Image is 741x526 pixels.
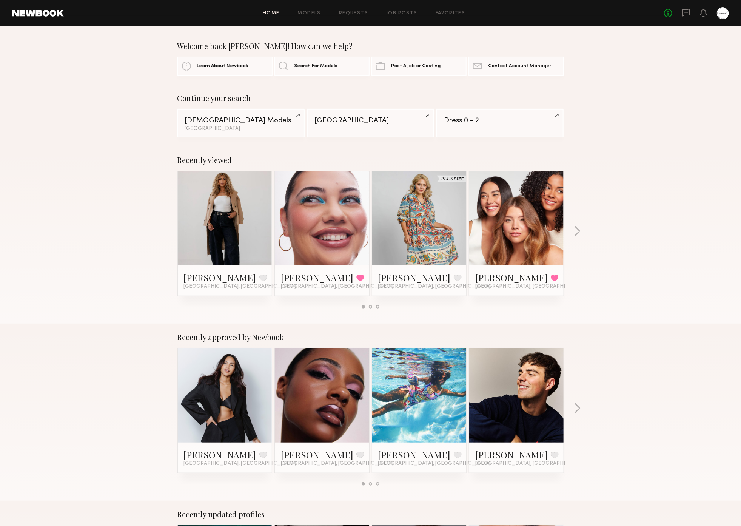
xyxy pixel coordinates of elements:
[298,11,321,16] a: Models
[177,109,305,137] a: [DEMOGRAPHIC_DATA] Models[GEOGRAPHIC_DATA]
[391,64,441,69] span: Post A Job or Casting
[371,57,467,76] a: Post A Job or Casting
[185,126,297,131] div: [GEOGRAPHIC_DATA]
[281,449,353,461] a: [PERSON_NAME]
[436,11,465,16] a: Favorites
[197,64,249,69] span: Learn About Newbook
[177,94,564,103] div: Continue your search
[263,11,280,16] a: Home
[274,57,370,76] a: Search For Models
[444,117,556,124] div: Dress 0 - 2
[378,461,491,467] span: [GEOGRAPHIC_DATA], [GEOGRAPHIC_DATA]
[436,109,564,137] a: Dress 0 - 2
[468,57,564,76] a: Contact Account Manager
[378,271,451,284] a: [PERSON_NAME]
[475,461,588,467] span: [GEOGRAPHIC_DATA], [GEOGRAPHIC_DATA]
[184,271,256,284] a: [PERSON_NAME]
[177,510,564,519] div: Recently updated profiles
[177,57,273,76] a: Learn About Newbook
[475,271,548,284] a: [PERSON_NAME]
[475,284,588,290] span: [GEOGRAPHIC_DATA], [GEOGRAPHIC_DATA]
[378,449,451,461] a: [PERSON_NAME]
[184,461,296,467] span: [GEOGRAPHIC_DATA], [GEOGRAPHIC_DATA]
[185,117,297,124] div: [DEMOGRAPHIC_DATA] Models
[184,284,296,290] span: [GEOGRAPHIC_DATA], [GEOGRAPHIC_DATA]
[307,109,434,137] a: [GEOGRAPHIC_DATA]
[281,461,393,467] span: [GEOGRAPHIC_DATA], [GEOGRAPHIC_DATA]
[294,64,337,69] span: Search For Models
[314,117,427,124] div: [GEOGRAPHIC_DATA]
[281,284,393,290] span: [GEOGRAPHIC_DATA], [GEOGRAPHIC_DATA]
[184,449,256,461] a: [PERSON_NAME]
[386,11,417,16] a: Job Posts
[177,42,564,51] div: Welcome back [PERSON_NAME]! How can we help?
[177,333,564,342] div: Recently approved by Newbook
[475,449,548,461] a: [PERSON_NAME]
[281,271,353,284] a: [PERSON_NAME]
[378,284,491,290] span: [GEOGRAPHIC_DATA], [GEOGRAPHIC_DATA]
[339,11,368,16] a: Requests
[177,156,564,165] div: Recently viewed
[488,64,551,69] span: Contact Account Manager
